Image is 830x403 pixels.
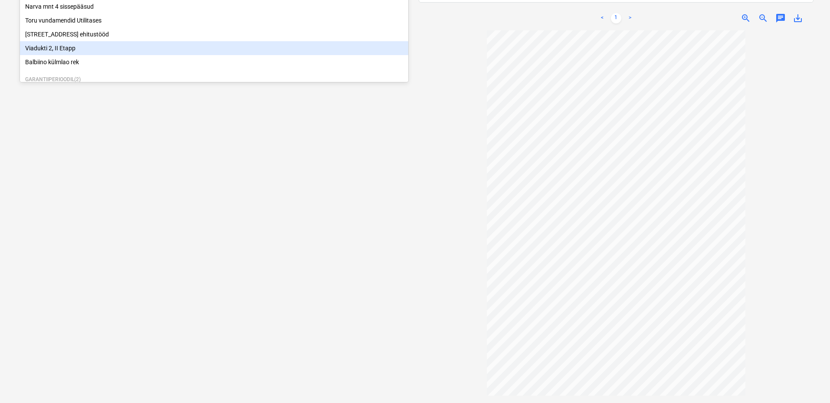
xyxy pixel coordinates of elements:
[20,27,408,41] div: [STREET_ADDRESS] ehitustööd
[20,41,408,55] div: Viadukti 2, II Etapp
[611,13,621,23] a: Page 1 is your current page
[20,27,408,41] div: Maasika tee 7 ehitustööd
[758,13,768,23] span: zoom_out
[775,13,786,23] span: chat
[20,13,408,27] div: Toru vundamendid Utilitases
[625,13,635,23] a: Next page
[741,13,751,23] span: zoom_in
[793,13,803,23] span: save_alt
[25,76,403,83] p: Garantiiperioodil ( 2 )
[597,13,607,23] a: Previous page
[787,361,830,403] iframe: Chat Widget
[20,55,408,69] div: Balbiino külmlao rek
